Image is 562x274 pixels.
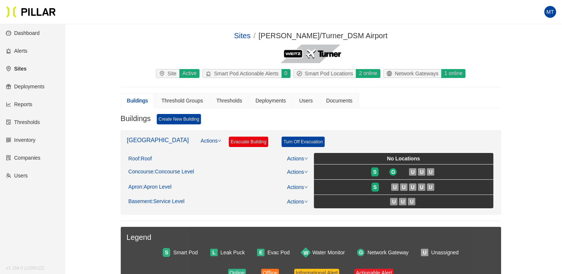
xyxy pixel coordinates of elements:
div: Smart Pod [173,248,198,257]
a: Evacuate Building [229,137,268,147]
span: S [373,183,377,191]
a: environmentSites [6,66,26,72]
h3: Buildings [121,114,151,124]
div: Concourse [129,169,194,175]
span: MT [546,6,554,18]
a: Actions [287,199,308,205]
div: Evac Pod [267,248,290,257]
a: alertSmart Pod Actionable Alerts0 [201,69,292,78]
span: U [429,168,432,176]
div: Threshold Groups [161,97,203,105]
a: qrcodeInventory [6,137,36,143]
div: Leak Puck [221,248,245,257]
div: Smart Pod Locations [294,69,356,78]
div: Active [179,69,199,78]
div: 2 online [355,69,380,78]
a: line-chartReports [6,101,32,107]
a: Sites [234,32,250,40]
span: : Concourse Level [153,169,194,175]
span: down [304,157,308,160]
span: U [392,198,396,206]
span: alert [206,71,214,76]
span: U [393,183,397,191]
div: Basement [129,198,185,205]
span: : Apron Level [142,184,172,190]
a: giftDeployments [6,84,45,89]
span: U [401,198,405,206]
div: Site [156,69,179,78]
div: Buildings [127,97,148,105]
span: down [304,170,308,174]
div: 1 online [441,69,465,78]
span: S [165,248,168,257]
span: E [259,248,263,257]
span: U [402,183,406,191]
div: Smart Pod Actionable Alerts [203,69,282,78]
a: [GEOGRAPHIC_DATA] [127,137,189,143]
span: G [391,168,395,176]
span: down [304,200,308,203]
div: Users [299,97,313,105]
span: / [253,32,256,40]
div: Documents [326,97,353,105]
div: Deployments [256,97,286,105]
a: teamUsers [6,173,28,179]
img: Pillar Technologies [6,6,56,18]
span: : Service Level [152,198,185,205]
span: U [411,183,415,191]
span: U [429,183,432,191]
a: Create New Building [157,114,201,124]
div: Thresholds [216,97,242,105]
span: down [218,139,221,143]
h3: Legend [127,233,495,242]
a: Actions [287,156,308,162]
span: L [212,248,216,257]
div: Unassigned [431,248,459,257]
img: Weitz/Turner [280,45,341,63]
div: Roof [129,156,152,162]
a: exceptionThresholds [6,119,40,125]
span: compass [297,71,305,76]
div: Network Gateways [384,69,441,78]
div: Network Gateway [367,248,408,257]
div: Apron [129,184,172,190]
div: No Locations [315,154,492,163]
a: Actions [287,169,308,175]
a: Turn Off Evacuation [282,137,325,147]
div: 0 [281,69,290,78]
span: global [387,71,395,76]
div: Water Monitor [312,248,345,257]
span: G [359,248,363,257]
span: U [420,183,423,191]
span: W [303,248,308,257]
span: U [411,168,415,176]
span: S [373,168,376,176]
a: solutionCompanies [6,155,40,161]
a: alertAlerts [6,48,27,54]
span: U [410,198,413,206]
a: Actions [287,184,308,190]
div: [PERSON_NAME]/Turner_DSM Airport [259,30,387,42]
span: down [304,185,308,189]
a: Actions [201,137,221,153]
span: U [423,248,426,257]
span: U [420,168,423,176]
span: environment [159,71,168,76]
a: dashboardDashboard [6,30,40,36]
span: : Roof [139,156,152,162]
